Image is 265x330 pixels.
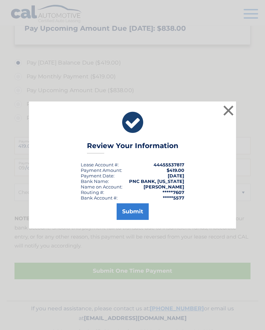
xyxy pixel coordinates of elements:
[87,142,178,154] h3: Review Your Information
[81,178,109,184] div: Bank Name:
[144,184,184,190] strong: [PERSON_NAME]
[167,167,184,173] span: $419.00
[129,178,184,184] strong: PNC BANK, [US_STATE]
[222,104,235,117] button: ×
[81,162,119,167] div: Lease Account #:
[81,190,104,195] div: Routing #:
[81,195,118,201] div: Bank Account #:
[81,184,122,190] div: Name on Account:
[154,162,184,167] strong: 44455537817
[81,173,115,178] div: :
[117,203,149,220] button: Submit
[168,173,184,178] span: [DATE]
[81,167,122,173] div: Payment Amount:
[81,173,114,178] span: Payment Date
